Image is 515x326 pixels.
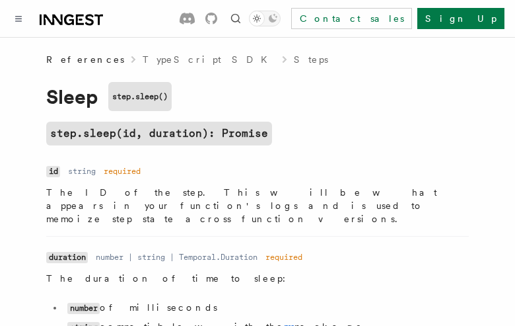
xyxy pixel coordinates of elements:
h1: Sleep [46,82,469,111]
button: Find something... [228,11,244,26]
a: Contact sales [291,8,412,29]
code: step.sleep() [108,82,172,111]
a: Sign Up [417,8,504,29]
button: Toggle dark mode [249,11,281,26]
p: The duration of time to sleep: [46,272,469,285]
a: step.sleep(id, duration): Promise [46,122,272,145]
code: number [67,303,100,314]
code: duration [46,252,88,263]
span: References [46,53,124,66]
a: Steps [294,53,328,66]
dd: required [104,166,141,177]
dd: string [68,166,96,177]
li: of milliseconds [63,301,469,315]
a: TypeScript SDK [143,53,275,66]
button: Toggle navigation [11,11,26,26]
dd: required [265,252,302,263]
p: The ID of the step. This will be what appears in your function's logs and is used to memoize step... [46,186,469,225]
code: id [46,166,60,177]
dd: number | string | Temporal.Duration [96,252,257,263]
